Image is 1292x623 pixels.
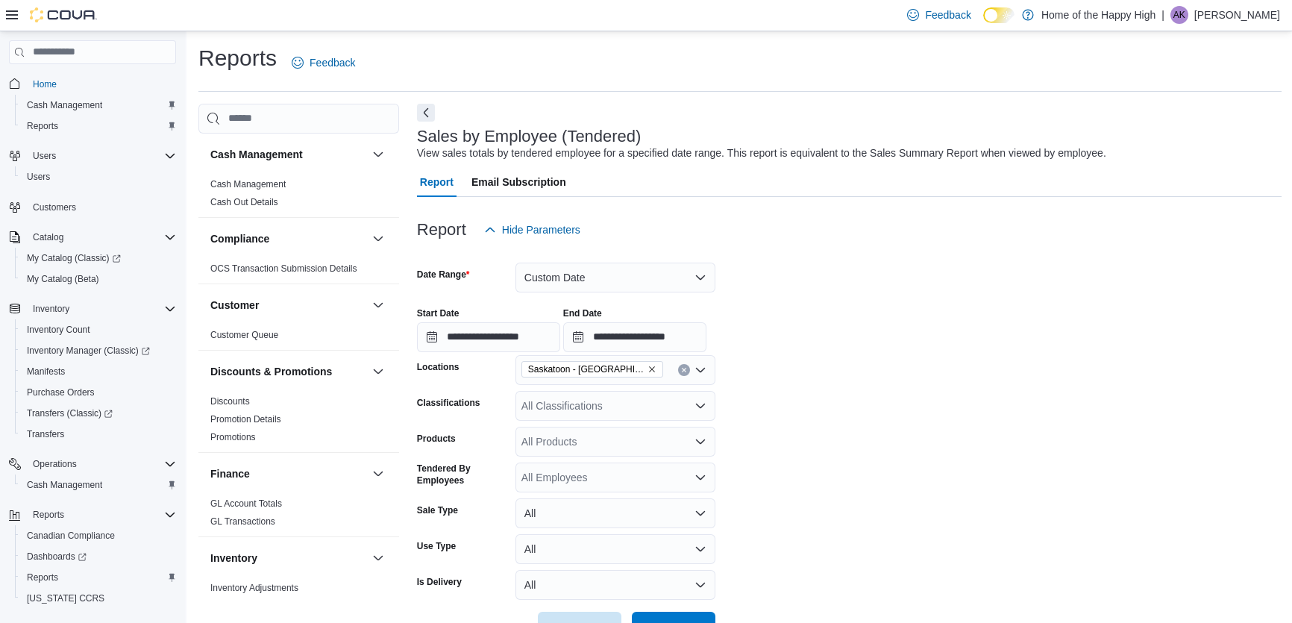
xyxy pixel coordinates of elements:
a: [US_STATE] CCRS [21,589,110,607]
span: Reports [33,509,64,521]
button: Users [3,145,182,166]
a: Transfers (Classic) [15,403,182,424]
label: Sale Type [417,504,458,516]
button: Users [15,166,182,187]
span: Transfers (Classic) [21,404,176,422]
span: Home [27,75,176,93]
span: Reports [21,569,176,586]
button: Inventory [369,549,387,567]
span: [US_STATE] CCRS [27,592,104,604]
a: Transfers [21,425,70,443]
span: Manifests [21,363,176,381]
span: Inventory Adjustments [210,582,298,594]
span: GL Transactions [210,516,275,527]
span: Promotions [210,431,256,443]
button: Finance [210,466,366,481]
a: Reports [21,117,64,135]
span: Reports [27,506,176,524]
span: Users [33,150,56,162]
span: AK [1173,6,1185,24]
label: Use Type [417,540,456,552]
span: Cash Management [210,178,286,190]
span: Report [420,167,454,197]
div: Compliance [198,260,399,284]
button: Customer [369,296,387,314]
button: Compliance [210,231,366,246]
span: Cash Management [21,96,176,114]
span: Cash Out Details [210,196,278,208]
button: Operations [3,454,182,475]
input: Press the down key to open a popover containing a calendar. [417,322,560,352]
h3: Finance [210,466,250,481]
span: Cash Management [21,476,176,494]
a: Dashboards [21,548,92,566]
a: OCS Transaction Submission Details [210,263,357,274]
span: Purchase Orders [21,383,176,401]
nav: Complex example [9,67,176,622]
span: Inventory Count [27,324,90,336]
a: Inventory Adjustments [210,583,298,593]
span: Users [27,147,176,165]
img: Cova [30,7,97,22]
button: Reports [15,116,182,137]
button: Cash Management [15,95,182,116]
span: Purchase Orders [27,386,95,398]
span: Customers [33,201,76,213]
a: Promotion Details [210,414,281,425]
span: Washington CCRS [21,589,176,607]
span: Customer Queue [210,329,278,341]
span: Reports [27,572,58,583]
a: My Catalog (Classic) [21,249,127,267]
button: Hide Parameters [478,215,586,245]
p: Home of the Happy High [1041,6,1155,24]
button: Operations [27,455,83,473]
button: Next [417,104,435,122]
span: Discounts [210,395,250,407]
label: Is Delivery [417,576,462,588]
button: Discounts & Promotions [210,364,366,379]
label: Tendered By Employees [417,463,509,486]
a: Users [21,168,56,186]
a: Home [27,75,63,93]
button: All [515,570,715,600]
h3: Compliance [210,231,269,246]
span: Inventory [27,300,176,318]
button: Manifests [15,361,182,382]
button: Open list of options [694,364,706,376]
span: Transfers [27,428,64,440]
button: Customer [210,298,366,313]
span: Users [27,171,50,183]
a: GL Account Totals [210,498,282,509]
span: Inventory Count [21,321,176,339]
button: Home [3,73,182,95]
span: Feedback [310,55,355,70]
span: Reports [21,117,176,135]
p: | [1161,6,1164,24]
span: Saskatoon - Stonebridge - Prairie Records [521,361,663,378]
span: Saskatoon - [GEOGRAPHIC_DATA] - Prairie Records [528,362,645,377]
span: Canadian Compliance [21,527,176,545]
span: Email Subscription [471,167,566,197]
label: Products [417,433,456,445]
button: Clear input [678,364,690,376]
button: Inventory [210,551,366,566]
h3: Sales by Employee (Tendered) [417,128,642,145]
button: Customers [3,196,182,218]
h3: Cash Management [210,147,303,162]
a: Discounts [210,396,250,407]
a: Promotions [210,432,256,442]
a: Transfers (Classic) [21,404,119,422]
a: My Catalog (Classic) [15,248,182,269]
h1: Reports [198,43,277,73]
button: Remove Saskatoon - Stonebridge - Prairie Records from selection in this group [647,365,656,374]
button: All [515,498,715,528]
span: Hide Parameters [502,222,580,237]
span: Operations [33,458,77,470]
label: Start Date [417,307,460,319]
a: Cash Management [210,179,286,190]
button: Canadian Compliance [15,525,182,546]
span: Feedback [925,7,970,22]
button: Catalog [27,228,69,246]
div: Amelia Kehrig [1170,6,1188,24]
div: Cash Management [198,175,399,217]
